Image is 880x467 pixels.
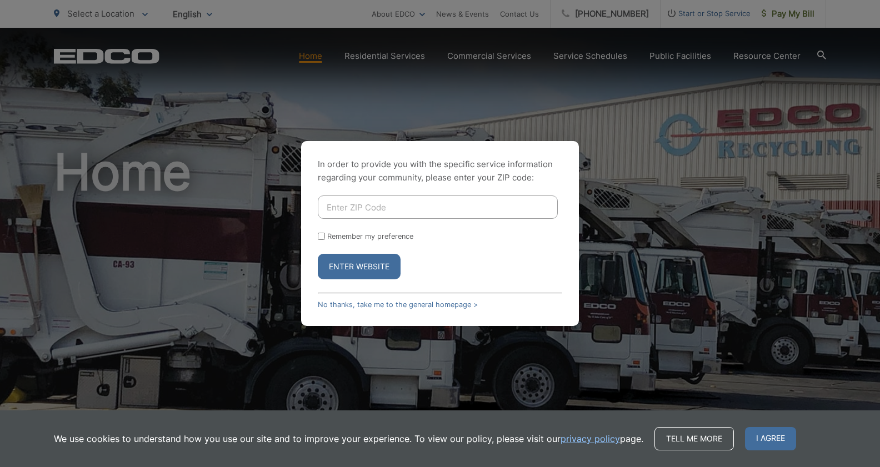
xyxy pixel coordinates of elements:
a: Tell me more [654,427,734,450]
span: I agree [745,427,796,450]
a: privacy policy [561,432,620,445]
label: Remember my preference [327,232,413,240]
a: No thanks, take me to the general homepage > [318,300,478,309]
p: We use cookies to understand how you use our site and to improve your experience. To view our pol... [54,432,643,445]
p: In order to provide you with the specific service information regarding your community, please en... [318,158,562,184]
button: Enter Website [318,254,401,279]
input: Enter ZIP Code [318,195,558,219]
